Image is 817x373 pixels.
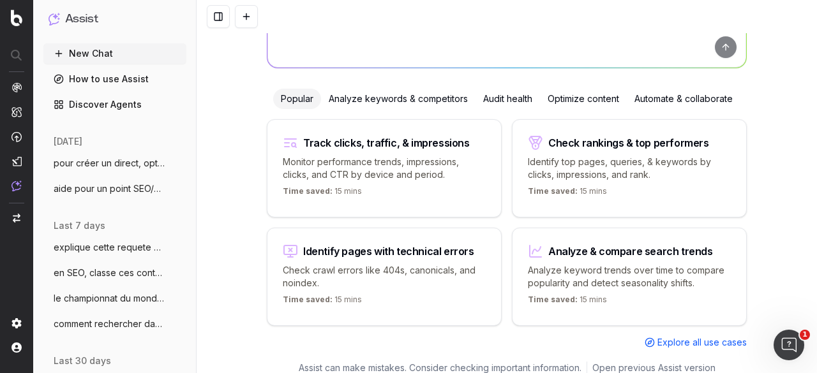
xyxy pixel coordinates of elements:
span: explique cette requete SQL SELECT DIS [54,241,166,254]
span: aide pour un point SEO/Data, on va trait [54,182,166,195]
div: Automate & collaborate [627,89,740,109]
div: Track clicks, traffic, & impressions [303,138,470,148]
p: Identify top pages, queries, & keywords by clicks, impressions, and rank. [528,156,731,181]
span: Explore all use cases [657,336,747,349]
span: le championnat du monde masculin de vole [54,292,166,305]
span: Time saved: [283,186,333,196]
a: Discover Agents [43,94,186,115]
span: 1 [800,330,810,340]
button: Assist [49,10,181,28]
p: Analyze keyword trends over time to compare popularity and detect seasonality shifts. [528,264,731,289]
img: My account [11,342,22,353]
button: aide pour un point SEO/Data, on va trait [43,179,186,199]
div: Analyze & compare search trends [548,246,713,256]
a: How to use Assist [43,69,186,89]
img: Assist [49,13,60,25]
img: Assist [11,180,22,191]
button: comment rechercher dans botify des donné [43,314,186,334]
p: 15 mins [528,186,607,201]
button: en SEO, classe ces contenus en chaud fro [43,263,186,283]
p: Check crawl errors like 404s, canonicals, and noindex. [283,264,486,289]
p: 15 mins [528,295,607,310]
button: pour créer un direct, optimise le SEO po [43,153,186,173]
button: le championnat du monde masculin de vole [43,288,186,309]
img: Intelligence [11,106,22,117]
img: Studio [11,156,22,166]
iframe: Intercom live chat [774,330,804,360]
div: Popular [273,89,321,109]
button: New Chat [43,43,186,64]
img: Switch project [13,214,20,223]
img: Botify logo [11,10,22,26]
h1: Assist [65,10,98,28]
p: Monitor performance trends, impressions, clicks, and CTR by device and period. [283,156,486,181]
img: Analytics [11,82,22,92]
div: Check rankings & top performers [548,138,709,148]
span: comment rechercher dans botify des donné [54,318,166,330]
img: Activation [11,131,22,142]
span: [DATE] [54,135,82,148]
p: 15 mins [283,186,362,201]
span: last 7 days [54,219,105,232]
span: en SEO, classe ces contenus en chaud fro [54,267,166,279]
span: Time saved: [528,295,578,304]
p: 15 mins [283,295,362,310]
span: pour créer un direct, optimise le SEO po [54,157,166,170]
img: Setting [11,318,22,328]
div: Analyze keywords & competitors [321,89,476,109]
div: Identify pages with technical errors [303,246,474,256]
span: Time saved: [528,186,578,196]
div: Optimize content [540,89,627,109]
button: explique cette requete SQL SELECT DIS [43,237,186,258]
a: Explore all use cases [645,336,747,349]
div: Audit health [476,89,540,109]
span: last 30 days [54,355,111,367]
span: Time saved: [283,295,333,304]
